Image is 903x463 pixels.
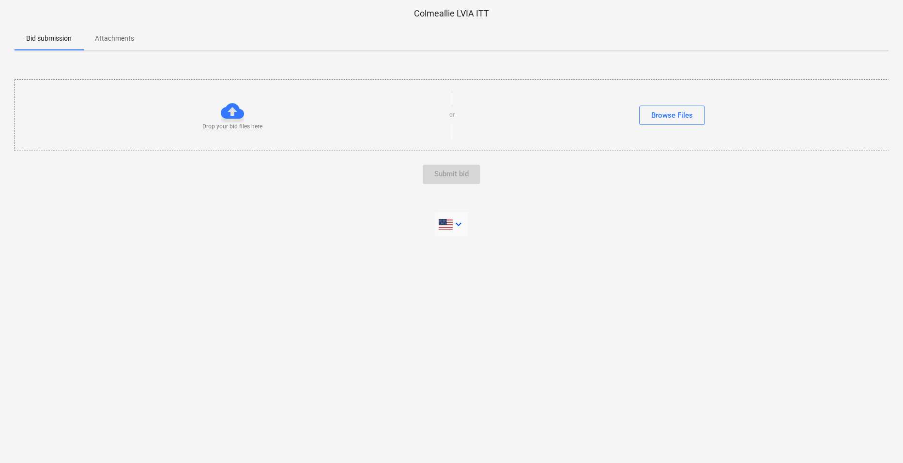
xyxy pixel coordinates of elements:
p: or [449,111,455,119]
i: keyboard_arrow_down [453,218,464,230]
p: Bid submission [26,33,72,44]
p: Colmeallie LVIA ITT [15,8,888,19]
div: Drop your bid files hereorBrowse Files [15,79,889,151]
div: Browse Files [651,109,693,122]
p: Attachments [95,33,134,44]
button: Browse Files [639,106,705,125]
p: Drop your bid files here [202,123,262,131]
